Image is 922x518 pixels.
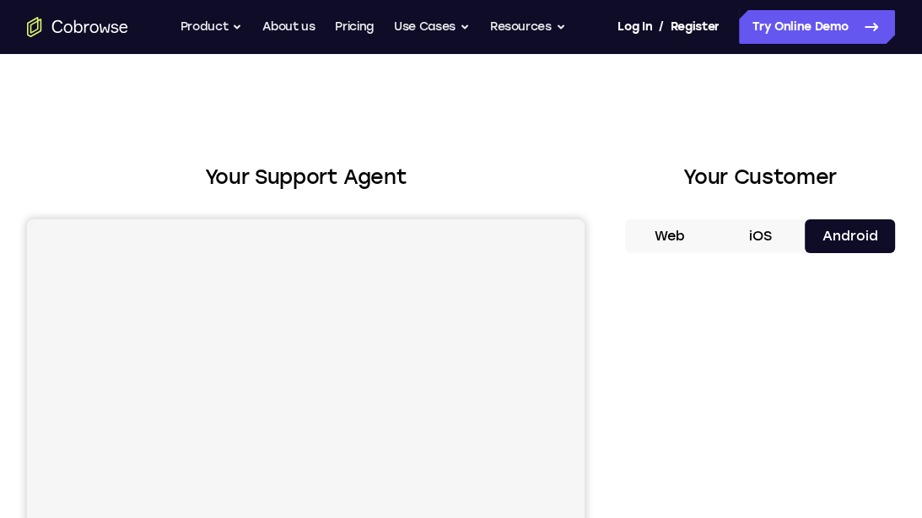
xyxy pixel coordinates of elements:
button: iOS [715,219,806,253]
a: Go to the home page [27,17,128,37]
a: Log In [617,10,651,44]
span: / [659,17,664,37]
a: About us [262,10,315,44]
a: Register [671,10,720,44]
button: Product [181,10,243,44]
a: Try Online Demo [739,10,895,44]
button: Use Cases [394,10,470,44]
button: Web [625,219,715,253]
h2: Your Support Agent [27,162,585,192]
h2: Your Customer [625,162,895,192]
button: Resources [490,10,566,44]
button: Android [805,219,895,253]
a: Pricing [335,10,374,44]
